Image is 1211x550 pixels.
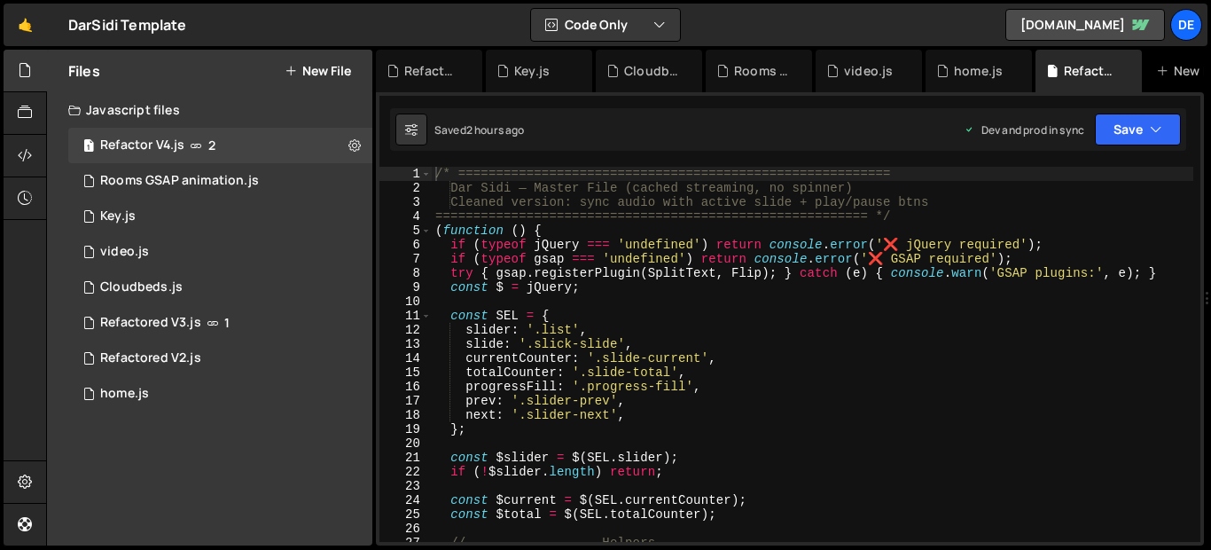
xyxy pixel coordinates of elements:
[68,234,372,270] div: 15943/43581.js
[379,422,432,436] div: 19
[379,295,432,309] div: 10
[100,315,201,331] div: Refactored V3.js
[100,208,136,224] div: Key.js
[68,270,372,305] div: 15943/47638.js
[1170,9,1202,41] a: De
[379,507,432,522] div: 25
[434,122,525,137] div: Saved
[100,386,149,402] div: home.js
[379,238,432,252] div: 6
[624,62,681,80] div: Cloudbeds.js
[1064,62,1121,80] div: Refactor V4.js
[379,266,432,280] div: 8
[466,122,525,137] div: 2 hours ago
[4,4,47,46] a: 🤙
[100,350,201,366] div: Refactored V2.js
[47,92,372,128] div: Javascript files
[379,337,432,351] div: 13
[68,199,372,234] div: 15943/47785.js
[379,479,432,493] div: 23
[68,128,372,163] div: 15943/47458.js
[379,465,432,479] div: 22
[379,209,432,224] div: 4
[379,394,432,408] div: 17
[224,316,230,330] span: 1
[68,305,372,341] div: 15943/47442.js
[208,138,215,153] span: 2
[379,195,432,209] div: 3
[954,62,1003,80] div: home.js
[844,62,893,80] div: video.js
[379,408,432,422] div: 18
[379,323,432,337] div: 12
[404,62,461,80] div: Refactored V3.js
[83,140,94,154] span: 1
[68,61,100,81] h2: Files
[379,224,432,238] div: 5
[68,14,187,35] div: DarSidi Template
[100,279,183,295] div: Cloudbeds.js
[734,62,791,80] div: Rooms GSAP animation.js
[379,451,432,465] div: 21
[379,181,432,195] div: 2
[531,9,680,41] button: Code Only
[379,280,432,295] div: 9
[100,137,184,153] div: Refactor V4.js
[379,309,432,323] div: 11
[379,365,432,380] div: 15
[100,244,149,260] div: video.js
[379,522,432,536] div: 26
[379,252,432,266] div: 7
[1095,114,1181,145] button: Save
[379,351,432,365] div: 14
[68,163,372,199] div: 15943/47622.js
[379,536,432,550] div: 27
[964,122,1084,137] div: Dev and prod in sync
[379,380,432,394] div: 16
[379,167,432,181] div: 1
[379,436,432,451] div: 20
[68,376,372,412] div: 15943/42886.js
[379,493,432,507] div: 24
[100,173,259,189] div: Rooms GSAP animation.js
[285,64,351,78] button: New File
[1005,9,1165,41] a: [DOMAIN_NAME]
[514,62,550,80] div: Key.js
[68,341,372,376] div: 15943/45697.js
